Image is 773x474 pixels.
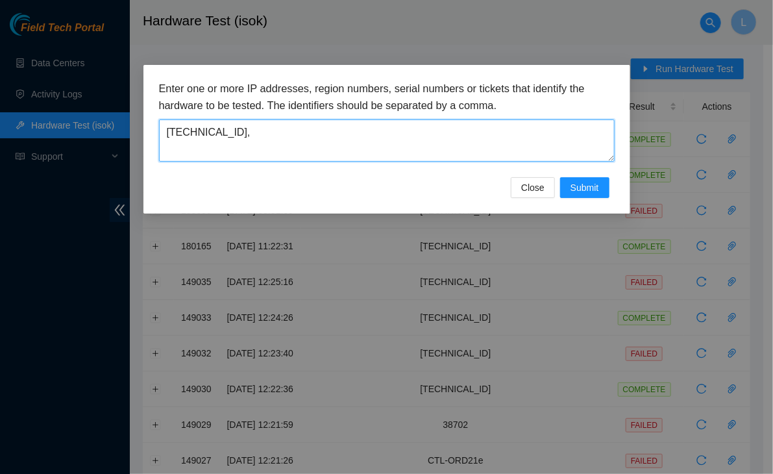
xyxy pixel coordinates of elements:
span: Submit [571,181,599,195]
button: Submit [560,177,609,198]
button: Close [511,177,555,198]
h3: Enter one or more IP addresses, region numbers, serial numbers or tickets that identify the hardw... [159,81,615,114]
textarea: [TECHNICAL_ID], [159,119,615,162]
span: Close [521,181,545,195]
